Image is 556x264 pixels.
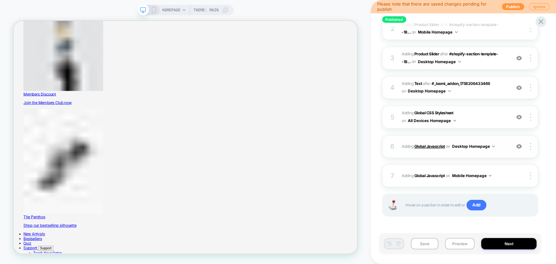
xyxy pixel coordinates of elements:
[412,29,416,36] span: on
[402,22,439,27] span: Adding
[481,238,536,249] button: Next
[530,54,531,62] img: close
[452,142,495,150] button: Desktop Homepage
[516,144,522,149] img: crossed eye
[411,238,438,249] button: Save
[13,106,458,112] p: Join the Members Club now
[458,61,461,63] img: down arrow
[13,95,458,101] div: Members Discount
[452,172,492,180] button: Mobile Homepage
[402,51,439,56] span: Adding
[529,3,549,10] button: Ignore
[402,109,507,125] span: Adding
[530,172,531,179] img: close
[402,142,507,150] span: Adding
[448,90,451,92] img: down arrow
[530,84,531,91] img: close
[489,175,492,176] img: down arrow
[530,25,531,32] img: close
[402,117,406,124] span: on
[502,3,524,10] button: Publish
[445,238,475,249] button: Preview
[389,141,396,152] div: 6
[402,172,507,180] span: Adding
[13,89,458,112] a: Members DiscountJoin the Members Club now
[382,16,406,23] span: Published
[389,82,396,93] div: 4
[455,31,458,33] img: down arrow
[516,85,522,90] img: crossed eye
[406,200,531,210] span: Hover on a section in order to edit or
[414,173,445,178] b: Global Javascript
[162,5,180,15] span: HOMEPAGE
[414,110,453,115] b: Global CSS Stylesheet
[402,22,498,35] span: #shopify-section-template--18...
[414,51,439,56] b: Product Slider
[418,28,458,36] button: Mobile Homepage
[422,81,431,86] span: AFTER
[492,146,495,147] img: down arrow
[530,114,531,121] img: close
[414,81,422,86] b: Text
[389,52,396,64] div: 3
[408,87,451,95] button: Desktop Homepage
[412,58,416,65] span: on
[530,143,531,150] img: close
[414,144,445,149] b: Global Javascript
[389,23,396,35] div: 2
[453,120,456,121] img: down arrow
[402,51,498,64] span: #shopify-section-template--18...
[446,143,450,150] span: on
[516,55,522,61] img: crossed eye
[440,51,448,56] span: AFTER
[389,111,396,123] div: 5
[418,58,461,66] button: Desktop Homepage
[402,81,422,86] span: Adding
[402,88,406,95] span: on
[414,22,439,27] b: Product Slider
[466,200,486,210] span: Add
[386,200,399,210] img: Joystick
[432,81,490,86] span: #_loomi_addon_1758206433469
[446,172,450,179] span: on
[408,117,456,125] button: All Devices Homepage
[389,170,396,182] div: 7
[440,22,448,27] span: AFTER
[193,5,219,15] span: Theme: MAIN
[516,114,522,120] img: crossed eye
